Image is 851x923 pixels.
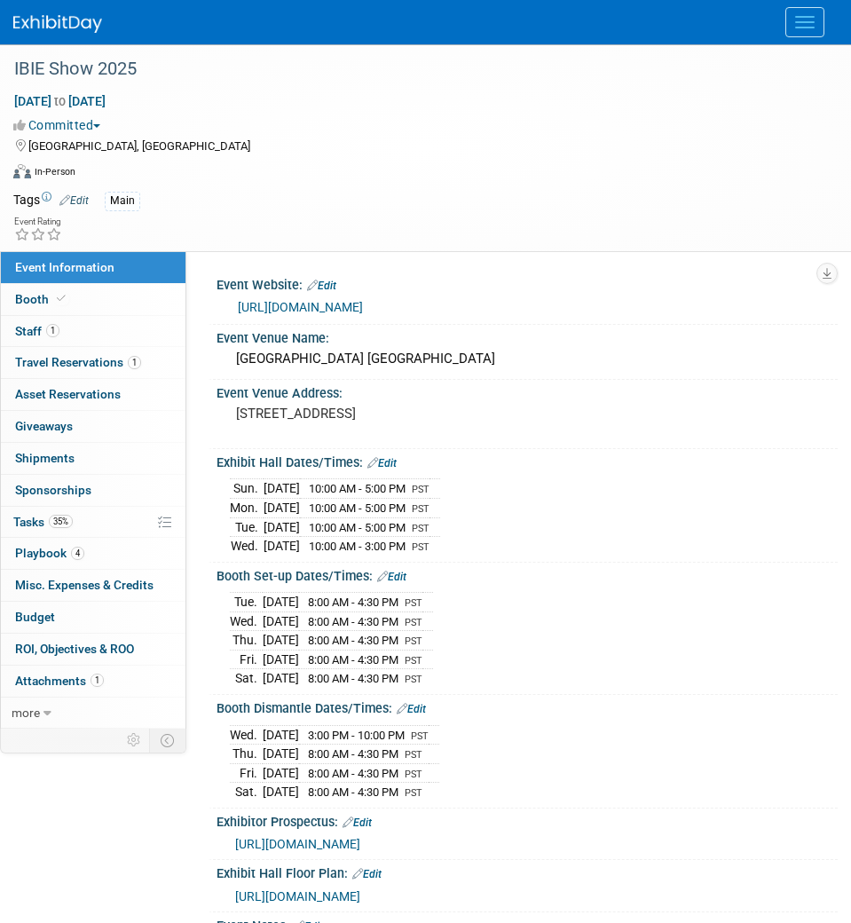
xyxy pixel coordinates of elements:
div: Booth Dismantle Dates/Times: [217,695,838,718]
div: Event Venue Address: [217,380,838,402]
span: Sponsorships [15,483,91,497]
div: Event Format [13,162,829,188]
a: Playbook4 [1,538,185,569]
td: Toggle Event Tabs [150,729,186,752]
td: Personalize Event Tab Strip [119,729,150,752]
td: Tags [13,191,89,211]
span: Asset Reservations [15,387,121,401]
span: PST [405,674,422,685]
td: Thu. [230,745,263,764]
a: Misc. Expenses & Credits [1,570,185,601]
td: [DATE] [264,499,300,518]
span: 35% [49,515,73,528]
span: PST [405,787,422,799]
span: PST [405,635,422,647]
img: ExhibitDay [13,15,102,33]
span: 8:00 AM - 4:30 PM [308,767,398,780]
span: 3:00 PM - 10:00 PM [308,729,405,742]
span: 10:00 AM - 5:00 PM [309,521,406,534]
div: Event Rating [14,217,62,226]
span: PST [405,749,422,761]
a: Sponsorships [1,475,185,506]
span: 10:00 AM - 5:00 PM [309,482,406,495]
a: Edit [377,571,406,583]
a: [URL][DOMAIN_NAME] [235,889,360,903]
td: Sat. [230,669,263,688]
td: Wed. [230,725,263,745]
td: Tue. [230,593,263,612]
a: ROI, Objectives & ROO [1,634,185,665]
span: 1 [46,324,59,337]
span: [GEOGRAPHIC_DATA], [GEOGRAPHIC_DATA] [28,139,250,153]
td: Wed. [230,537,264,556]
span: Event Information [15,260,114,274]
a: Budget [1,602,185,633]
a: Shipments [1,443,185,474]
div: Exhibit Hall Dates/Times: [217,449,838,472]
span: ROI, Objectives & ROO [15,642,134,656]
span: 4 [71,547,84,560]
a: Travel Reservations1 [1,347,185,378]
span: PST [405,655,422,667]
span: 8:00 AM - 4:30 PM [308,785,398,799]
td: Sat. [230,783,263,801]
td: [DATE] [264,537,300,556]
td: Fri. [230,763,263,783]
span: Staff [15,324,59,338]
pre: [STREET_ADDRESS] [236,406,818,422]
a: [URL][DOMAIN_NAME] [238,300,363,314]
a: Asset Reservations [1,379,185,410]
td: [DATE] [263,593,299,612]
a: Event Information [1,252,185,283]
td: [DATE] [263,763,299,783]
td: [DATE] [264,517,300,537]
span: PST [412,541,429,553]
td: Tue. [230,517,264,537]
td: Thu. [230,631,263,651]
button: Menu [785,7,824,37]
a: more [1,698,185,729]
a: Edit [343,816,372,829]
span: 8:00 AM - 4:30 PM [308,747,398,761]
span: Attachments [15,674,104,688]
a: Tasks35% [1,507,185,538]
div: Booth Set-up Dates/Times: [217,563,838,586]
a: Edit [397,703,426,715]
span: 1 [91,674,104,687]
td: [DATE] [263,725,299,745]
a: Attachments1 [1,666,185,697]
span: Giveaways [15,419,73,433]
span: 8:00 AM - 4:30 PM [308,653,398,667]
td: [DATE] [264,479,300,499]
td: [DATE] [263,669,299,688]
div: [GEOGRAPHIC_DATA] [GEOGRAPHIC_DATA] [230,345,824,373]
td: [DATE] [263,783,299,801]
span: more [12,706,40,720]
span: 10:00 AM - 5:00 PM [309,501,406,515]
span: PST [412,503,429,515]
i: Booth reservation complete [57,294,66,304]
td: Fri. [230,650,263,669]
a: Booth [1,284,185,315]
span: 1 [128,356,141,369]
td: [DATE] [263,631,299,651]
a: Edit [307,280,336,292]
span: Playbook [15,546,84,560]
span: Tasks [13,515,73,529]
td: Sun. [230,479,264,499]
span: [URL][DOMAIN_NAME] [235,837,360,851]
div: Event Venue Name: [217,325,838,347]
td: Mon. [230,499,264,518]
td: [DATE] [263,745,299,764]
div: Event Website: [217,272,838,295]
a: Edit [59,194,89,207]
span: 8:00 AM - 4:30 PM [308,596,398,609]
a: Edit [367,457,397,469]
div: Exhibitor Prospectus: [217,809,838,832]
div: IBIE Show 2025 [8,53,816,85]
div: In-Person [34,165,75,178]
span: PST [405,597,422,609]
span: [DATE] [DATE] [13,93,106,109]
span: PST [412,523,429,534]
